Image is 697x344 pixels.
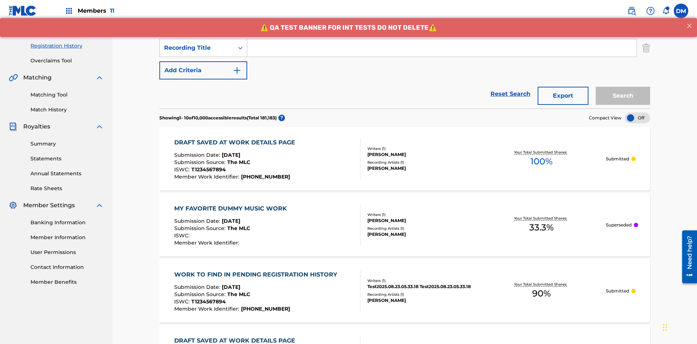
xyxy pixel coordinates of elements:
[174,173,241,180] span: Member Work Identifier :
[30,140,104,148] a: Summary
[514,150,569,155] p: Your Total Submitted Shares:
[174,204,290,213] div: MY FAVORITE DUMMY MUSIC WORK
[191,166,226,173] span: T1234567894
[367,278,477,283] div: Writers ( 1 )
[222,218,240,224] span: [DATE]
[30,263,104,271] a: Contact Information
[514,282,569,287] p: Your Total Submitted Shares:
[30,185,104,192] a: Rate Sheets
[674,4,688,18] div: User Menu
[174,284,222,290] span: Submission Date :
[23,201,75,210] span: Member Settings
[30,42,104,50] a: Registration History
[643,4,658,18] div: Help
[174,239,241,246] span: Member Work Identifier :
[367,283,477,290] div: Test2025.08.23.05.33.18 Test2025.08.23.05.33.18
[233,66,241,75] img: 9d2ae6d4665cec9f34b9.svg
[30,234,104,241] a: Member Information
[23,122,50,131] span: Royalties
[260,5,437,13] span: ⚠️ QA TEST BANNER FOR INT TESTS DO NOT DELETE⚠️
[30,155,104,163] a: Statements
[663,316,667,338] div: Drag
[642,39,650,57] img: Delete Criterion
[589,115,621,121] span: Compact View
[159,193,650,257] a: MY FAVORITE DUMMY MUSIC WORKSubmission Date:[DATE]Submission Source:The MLCISWC:Member Work Ident...
[606,222,632,228] p: Superseded
[487,86,534,102] a: Reset Search
[30,249,104,256] a: User Permissions
[159,259,650,323] a: WORK TO FIND IN PENDING REGISTRATION HISTORYSubmission Date:[DATE]Submission Source:The MLCISWC:T...
[367,292,477,297] div: Recording Artists ( 1 )
[227,159,250,165] span: The MLC
[174,306,241,312] span: Member Work Identifier :
[222,284,240,290] span: [DATE]
[624,4,639,18] a: Public Search
[662,7,669,15] div: Notifications
[30,106,104,114] a: Match History
[538,87,588,105] button: Export
[174,159,227,165] span: Submission Source :
[159,61,247,79] button: Add Criteria
[174,225,227,232] span: Submission Source :
[65,7,73,15] img: Top Rightsholders
[159,115,277,121] p: Showing 1 - 10 of 10,000 accessible results (Total 181,183 )
[227,225,250,232] span: The MLC
[9,122,17,131] img: Royalties
[30,91,104,99] a: Matching Tool
[30,170,104,177] a: Annual Statements
[110,7,114,14] span: 11
[241,173,290,180] span: [PHONE_NUMBER]
[227,291,250,298] span: The MLC
[367,217,477,224] div: [PERSON_NAME]
[159,16,650,108] form: Search Form
[222,152,240,158] span: [DATE]
[532,287,551,300] span: 90 %
[367,226,477,231] div: Recording Artists ( 1 )
[174,166,191,173] span: ISWC :
[9,5,37,16] img: MLC Logo
[174,138,299,147] div: DRAFT SAVED AT WORK DETAILS PAGE
[9,73,18,82] img: Matching
[174,218,222,224] span: Submission Date :
[174,291,227,298] span: Submission Source :
[95,122,104,131] img: expand
[367,165,477,172] div: [PERSON_NAME]
[529,221,554,234] span: 33.3 %
[661,309,697,344] iframe: Chat Widget
[159,127,650,191] a: DRAFT SAVED AT WORK DETAILS PAGESubmission Date:[DATE]Submission Source:The MLCISWC:T1234567894Me...
[514,216,569,221] p: Your Total Submitted Shares:
[627,7,636,15] img: search
[191,298,226,305] span: T1234567894
[30,278,104,286] a: Member Benefits
[677,228,697,287] iframe: Resource Center
[95,73,104,82] img: expand
[606,156,629,162] p: Submitted
[367,212,477,217] div: Writers ( 1 )
[174,152,222,158] span: Submission Date :
[367,146,477,151] div: Writers ( 1 )
[367,231,477,238] div: [PERSON_NAME]
[30,219,104,226] a: Banking Information
[9,201,17,210] img: Member Settings
[30,57,104,65] a: Overclaims Tool
[606,288,629,294] p: Submitted
[278,115,285,121] span: ?
[646,7,655,15] img: help
[174,232,191,239] span: ISWC :
[530,155,553,168] span: 100 %
[241,306,290,312] span: [PHONE_NUMBER]
[174,298,191,305] span: ISWC :
[95,201,104,210] img: expand
[367,160,477,165] div: Recording Artists ( 1 )
[164,44,229,52] div: Recording Title
[23,73,52,82] span: Matching
[174,270,341,279] div: WORK TO FIND IN PENDING REGISTRATION HISTORY
[367,151,477,158] div: [PERSON_NAME]
[367,297,477,304] div: [PERSON_NAME]
[78,7,114,15] span: Members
